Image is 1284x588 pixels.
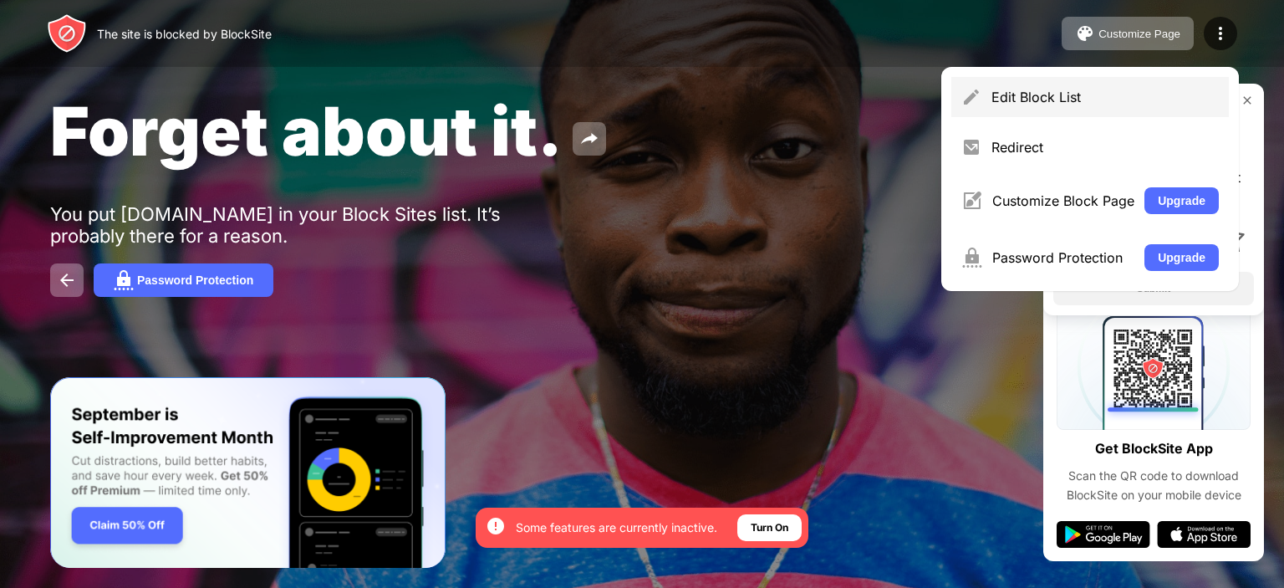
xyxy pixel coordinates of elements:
img: pallet.svg [1075,23,1095,43]
div: Turn On [751,519,788,536]
span: Forget about it. [50,90,563,171]
img: share.svg [579,129,599,149]
div: Password Protection [992,249,1134,266]
img: menu-icon.svg [1210,23,1230,43]
div: Redirect [991,139,1219,156]
div: Some features are currently inactive. [516,519,717,536]
div: Scan the QR code to download BlockSite on your mobile device [1057,467,1251,504]
button: Upgrade [1144,187,1219,214]
button: Customize Page [1062,17,1194,50]
img: password.svg [114,270,134,290]
div: The site is blocked by BlockSite [97,27,272,41]
img: menu-customize.svg [961,191,982,211]
div: Customize Page [1098,28,1180,40]
img: back.svg [57,270,77,290]
img: app-store.svg [1157,521,1251,548]
div: Password Protection [137,274,253,287]
iframe: Banner [50,377,446,569]
img: menu-redirect.svg [961,137,981,157]
img: header-logo.svg [47,13,87,54]
img: error-circle-white.svg [486,516,506,536]
div: Get BlockSite App [1095,437,1213,461]
img: rate-us-close.svg [1241,94,1254,107]
button: Upgrade [1144,244,1219,271]
img: menu-password.svg [961,248,982,268]
div: You put [DOMAIN_NAME] in your Block Sites list. It’s probably there for a reason. [50,203,567,247]
img: google-play.svg [1057,521,1150,548]
img: menu-pencil.svg [961,87,981,107]
div: Edit Block List [991,89,1219,105]
div: Customize Block Page [992,192,1134,209]
button: Password Protection [94,263,273,297]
